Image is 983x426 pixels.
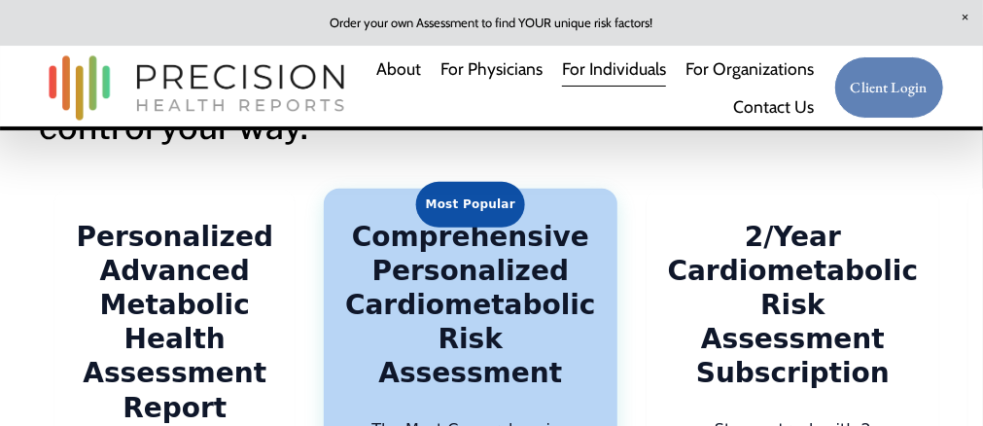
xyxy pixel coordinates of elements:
div: Most Popular [416,182,525,228]
div: Comprehensive Personalized Cardiometabolic Risk Assessment [345,220,596,391]
a: Contact Us [734,88,815,125]
img: Precision Health Reports [39,47,354,129]
a: For Individuals [562,51,666,89]
a: About [376,51,421,89]
div: 2/Year Cardiometabolic Risk Assessment Subscription [668,220,919,391]
a: Client Login [834,56,944,119]
iframe: Chat Widget [886,333,983,426]
span: For Organizations [686,52,815,86]
a: For Physicians [440,51,543,89]
div: Personalized Advanced Metabolic Health Assessment Report [76,220,273,425]
a: folder dropdown [686,51,815,89]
